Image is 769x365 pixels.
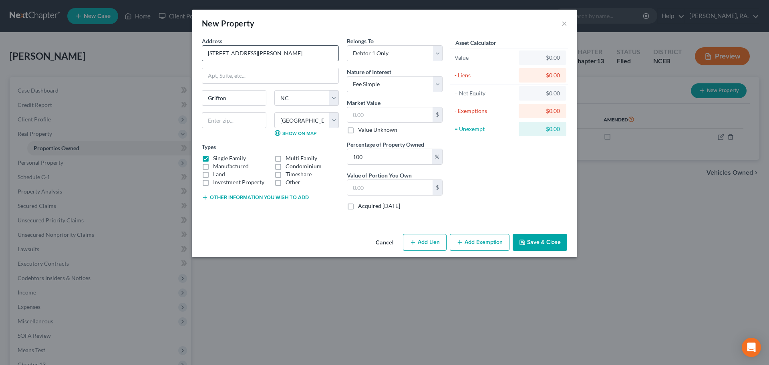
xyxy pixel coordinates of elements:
[202,91,266,106] input: Enter city...
[432,149,442,164] div: %
[202,46,338,61] input: Enter address...
[358,202,400,210] label: Acquired [DATE]
[369,235,400,251] button: Cancel
[202,68,338,83] input: Apt, Suite, etc...
[347,99,380,107] label: Market Value
[513,234,567,251] button: Save & Close
[403,234,447,251] button: Add Lien
[433,180,442,195] div: $
[455,38,496,47] label: Asset Calculator
[347,107,433,123] input: 0.00
[202,18,255,29] div: New Property
[202,194,309,201] button: Other information you wish to add
[347,149,432,164] input: 0.00
[347,180,433,195] input: 0.00
[455,89,515,97] div: = Net Equity
[213,170,225,178] label: Land
[525,89,560,97] div: $0.00
[213,178,264,186] label: Investment Property
[202,143,216,151] label: Types
[347,38,374,44] span: Belongs To
[525,125,560,133] div: $0.00
[274,130,316,136] a: Show on Map
[525,107,560,115] div: $0.00
[347,140,424,149] label: Percentage of Property Owned
[286,170,312,178] label: Timeshare
[742,338,761,357] div: Open Intercom Messenger
[562,18,567,28] button: ×
[202,112,266,128] input: Enter zip...
[433,107,442,123] div: $
[525,54,560,62] div: $0.00
[450,234,509,251] button: Add Exemption
[286,162,322,170] label: Condominium
[347,171,412,179] label: Value of Portion You Own
[286,178,300,186] label: Other
[455,125,515,133] div: = Unexempt
[455,107,515,115] div: - Exemptions
[213,162,249,170] label: Manufactured
[455,54,515,62] div: Value
[286,154,317,162] label: Multi Family
[455,71,515,79] div: - Liens
[347,68,391,76] label: Nature of Interest
[525,71,560,79] div: $0.00
[213,154,246,162] label: Single Family
[358,126,397,134] label: Value Unknown
[202,38,222,44] span: Address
